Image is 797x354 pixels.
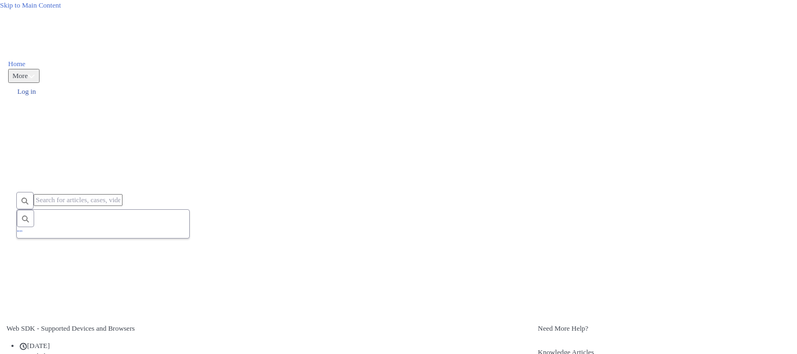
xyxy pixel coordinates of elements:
span: Need More Help? [538,324,588,332]
button: More [8,69,40,83]
h2: Help Center [16,182,317,192]
h2: Web SDK - Supported Devices and Browsers [7,323,525,334]
a: Home [8,60,25,68]
button: Search [17,210,34,227]
span: [DATE] [27,342,50,350]
input: Search for articles, cases, videos... [34,194,123,206]
button: Log in [8,83,45,100]
button: Search [16,192,34,209]
div: " " [17,227,189,238]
